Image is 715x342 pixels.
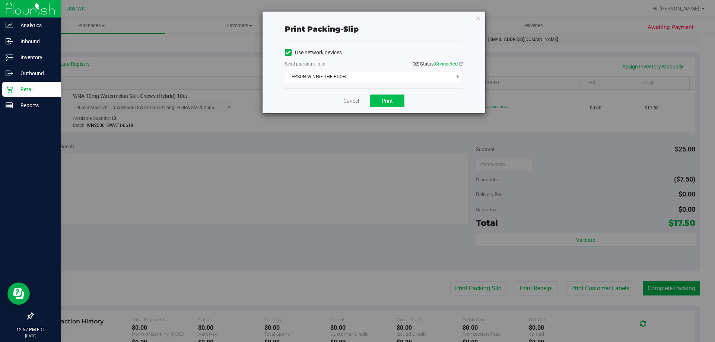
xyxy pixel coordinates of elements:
[6,54,13,61] inline-svg: Inventory
[3,326,58,333] p: 12:57 PM EDT
[285,49,342,57] label: Use network devices
[435,61,458,67] span: Connected
[285,61,327,67] label: Send packing-slip to:
[13,21,58,30] p: Analytics
[6,70,13,77] inline-svg: Outbound
[382,98,393,104] span: Print
[413,61,463,67] span: QZ Status:
[370,95,404,107] button: Print
[13,53,58,62] p: Inventory
[13,69,58,78] p: Outbound
[6,102,13,109] inline-svg: Reports
[13,85,58,94] p: Retail
[6,86,13,93] inline-svg: Retail
[285,25,359,33] span: Print packing-slip
[453,71,462,82] span: select
[285,71,453,82] span: EPSON-WINNIE-THE-POOH
[343,97,359,105] a: Cancel
[6,38,13,45] inline-svg: Inbound
[13,37,58,46] p: Inbound
[6,22,13,29] inline-svg: Analytics
[7,282,30,305] iframe: Resource center
[3,333,58,339] p: [DATE]
[13,101,58,110] p: Reports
